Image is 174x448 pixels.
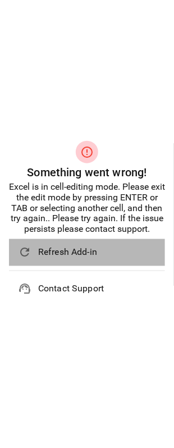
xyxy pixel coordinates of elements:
[18,282,31,296] span: support_agent
[9,181,165,235] div: Excel is in cell-editing mode. Please exit the edit mode by pressing ENTER or TAB or selecting an...
[38,282,156,296] span: Contact Support
[38,246,156,259] span: Refresh Add-in
[80,145,94,159] span: error_outline
[18,246,31,259] span: refresh
[9,163,165,181] h6: Something went wrong!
